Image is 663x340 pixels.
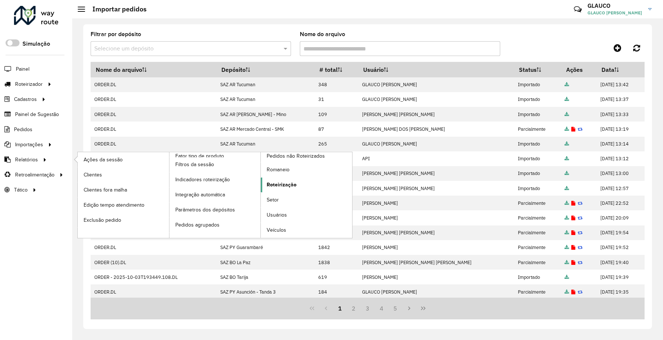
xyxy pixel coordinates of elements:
[267,226,286,234] span: Veículos
[216,255,314,270] td: SAZ BO La Paz
[314,62,358,77] th: # total
[267,166,290,173] span: Romaneio
[389,301,403,315] button: 5
[91,92,216,107] td: ORDER.DL
[91,240,216,255] td: ORDER.DL
[578,289,583,295] a: Reimportar
[571,126,575,132] a: Exibir log de erros
[15,111,59,118] span: Painel de Sugestão
[514,92,561,107] td: Importado
[565,200,569,206] a: Arquivo completo
[358,107,514,122] td: [PERSON_NAME] [PERSON_NAME]
[565,215,569,221] a: Arquivo completo
[514,270,561,284] td: Importado
[514,151,561,166] td: Importado
[15,156,38,164] span: Relatórios
[514,181,561,196] td: Importado
[267,196,279,204] span: Setor
[514,166,561,181] td: Importado
[314,122,358,136] td: 87
[358,196,514,210] td: [PERSON_NAME]
[314,255,358,270] td: 1838
[91,122,216,136] td: ORDER.DL
[358,122,514,136] td: [PERSON_NAME] DOS [PERSON_NAME]
[267,152,325,160] span: Pedidos não Roteirizados
[358,284,514,299] td: GLAUCO [PERSON_NAME]
[361,301,375,315] button: 3
[314,137,358,151] td: 265
[565,141,569,147] a: Arquivo completo
[314,284,358,299] td: 184
[91,151,216,166] td: Via Integração Automática - 2107 / 2107
[14,186,28,194] span: Tático
[91,255,216,270] td: ORDER (10).DL
[596,284,644,299] td: [DATE] 19:35
[514,240,561,255] td: Parcialmente
[596,240,644,255] td: [DATE] 19:52
[169,157,261,172] a: Filtros da sessão
[261,208,352,222] a: Usuários
[216,62,314,77] th: Depósito
[84,216,121,224] span: Exclusão pedido
[596,92,644,107] td: [DATE] 13:37
[565,126,569,132] a: Arquivo completo
[596,122,644,136] td: [DATE] 13:19
[175,176,230,183] span: Indicadores roteirização
[565,244,569,250] a: Arquivo completo
[78,152,261,238] a: Fator tipo de produto
[565,170,569,176] a: Arquivo completo
[571,200,575,206] a: Exibir log de erros
[565,229,569,236] a: Arquivo completo
[596,225,644,240] td: [DATE] 19:54
[14,126,32,133] span: Pedidos
[261,162,352,177] a: Romaneio
[596,151,644,166] td: [DATE] 13:12
[216,92,314,107] td: SAZ AR Tucuman
[578,244,583,250] a: Reimportar
[15,141,43,148] span: Importações
[169,187,261,202] a: Integração automática
[314,151,358,166] td: 35
[596,77,644,92] td: [DATE] 13:42
[571,229,575,236] a: Exibir log de erros
[596,166,644,181] td: [DATE] 13:00
[169,218,261,232] a: Pedidos agrupados
[169,203,261,217] a: Parâmetros dos depósitos
[578,259,583,266] a: Reimportar
[91,62,216,77] th: Nome do arquivo
[22,39,50,48] label: Simulação
[514,122,561,136] td: Parcialmente
[358,62,514,77] th: Usuário
[267,211,287,219] span: Usuários
[565,111,569,118] a: Arquivo completo
[514,196,561,210] td: Parcialmente
[16,65,29,73] span: Painel
[314,240,358,255] td: 1842
[314,77,358,92] td: 348
[216,77,314,92] td: SAZ AR Tucuman
[596,210,644,225] td: [DATE] 20:09
[78,167,169,182] a: Clientes
[216,137,314,151] td: SAZ AR Tucuman
[84,156,123,164] span: Ações da sessão
[565,96,569,102] a: Arquivo completo
[571,259,575,266] a: Exibir log de erros
[216,240,314,255] td: SAZ PY Guarambaré
[565,185,569,192] a: Arquivo completo
[175,161,214,168] span: Filtros da sessão
[300,30,345,39] label: Nome do arquivo
[570,1,586,17] a: Contato Rápido
[358,92,514,107] td: GLAUCO [PERSON_NAME]
[514,284,561,299] td: Parcialmente
[91,77,216,92] td: ORDER.DL
[402,301,416,315] button: Next Page
[175,152,224,160] span: Fator tipo de produto
[175,191,225,199] span: Integração automática
[596,62,644,77] th: Data
[565,259,569,266] a: Arquivo completo
[84,171,102,179] span: Clientes
[78,152,169,167] a: Ações da sessão
[78,197,169,212] a: Edição tempo atendimento
[565,155,569,162] a: Arquivo completo
[216,270,314,284] td: SAZ BO Tarija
